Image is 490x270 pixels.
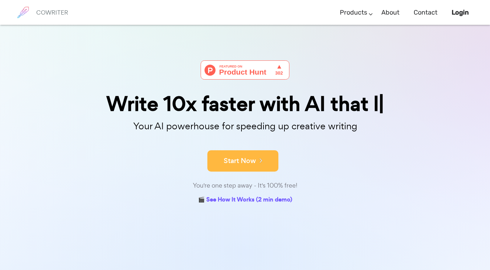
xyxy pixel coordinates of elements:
[381,2,399,23] a: About
[198,195,292,206] a: 🎬 See How It Works (2 min demo)
[201,60,289,80] img: Cowriter - Your AI buddy for speeding up creative writing | Product Hunt
[67,180,423,191] div: You're one step away - It's 100% free!
[67,119,423,134] p: Your AI powerhouse for speeding up creative writing
[452,2,469,23] a: Login
[36,9,68,16] h6: COWRITER
[14,4,32,21] img: brand logo
[414,2,437,23] a: Contact
[207,150,278,172] button: Start Now
[340,2,367,23] a: Products
[67,94,423,114] div: Write 10x faster with AI that l
[452,9,469,16] b: Login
